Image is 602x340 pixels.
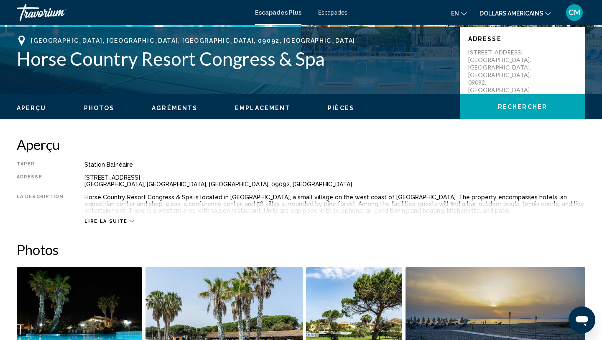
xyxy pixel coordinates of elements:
[152,105,197,111] span: Agréments
[255,9,301,16] a: Escapades Plus
[480,7,551,19] button: Changer de devise
[318,9,347,16] a: Escapades
[564,4,585,21] button: Menu utilisateur
[17,161,64,168] div: Taper
[17,194,64,214] div: La description
[480,10,543,17] font: dollars américains
[152,104,197,112] button: Agréments
[31,37,355,44] span: [GEOGRAPHIC_DATA], [GEOGRAPHIC_DATA], [GEOGRAPHIC_DATA], 09092, [GEOGRAPHIC_DATA]
[84,104,115,112] button: Photos
[17,48,451,70] h1: Horse Country Resort Congress & Spa
[84,194,585,214] div: Horse Country Resort Congress & Spa is located in [GEOGRAPHIC_DATA], a small village on the west ...
[235,105,290,111] span: Emplacement
[84,219,127,224] span: Lire la suite
[84,218,134,224] button: Lire la suite
[84,174,585,188] div: [STREET_ADDRESS] [GEOGRAPHIC_DATA], [GEOGRAPHIC_DATA], [GEOGRAPHIC_DATA], 09092, [GEOGRAPHIC_DATA]
[468,36,577,42] p: Adresse
[328,104,354,112] button: Pièces
[17,174,64,188] div: Adresse
[17,104,46,112] button: Aperçu
[569,307,595,333] iframe: Bouton de lancement de la fenêtre de messagerie
[451,7,467,19] button: Changer de langue
[460,94,585,119] button: Rechercher
[235,104,290,112] button: Emplacement
[498,104,547,111] span: Rechercher
[17,4,247,21] a: Travorium
[84,105,115,111] span: Photos
[17,105,46,111] span: Aperçu
[17,241,585,258] h2: Photos
[328,105,354,111] span: Pièces
[17,136,585,153] h2: Aperçu
[569,8,580,17] font: CM
[84,161,585,168] div: Station balnéaire
[451,10,459,17] font: en
[468,49,535,94] p: [STREET_ADDRESS] [GEOGRAPHIC_DATA], [GEOGRAPHIC_DATA], [GEOGRAPHIC_DATA], 09092, [GEOGRAPHIC_DATA]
